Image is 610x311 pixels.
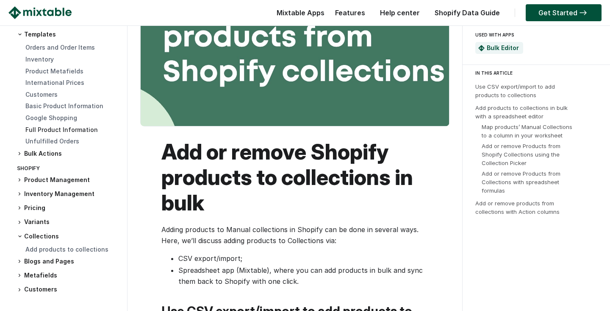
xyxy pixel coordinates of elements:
h3: Product Management [17,176,119,185]
a: Bulk Editor [487,44,519,51]
a: Basic Product Information [25,102,103,109]
a: Shopify Data Guide [430,8,504,17]
img: Mixtable logo [8,6,72,19]
img: arrow-right.svg [577,10,589,15]
a: Unfulfilled Orders [25,137,79,145]
a: Get Started [526,4,602,21]
a: Add or remove products from collections with Action columns [475,200,560,215]
a: Use CSV export/import to add products to collections [475,83,555,98]
a: Features [331,8,369,17]
a: Help center [376,8,424,17]
a: Product Metafields [25,67,83,75]
h3: Inventory Management [17,190,119,199]
a: Customers [25,91,58,98]
h3: Variants [17,218,119,227]
div: USED WITH APPS [475,30,594,40]
div: Mixtable Apps [272,6,324,23]
h3: Collections [17,232,119,241]
li: CSV export/import; [178,253,437,264]
li: Spreadsheet app (Mixtable), where you can add products in bulk and sync them back to Shopify with... [178,265,437,287]
a: Orders and Order Items [25,44,95,51]
h3: Bulk Actions [17,149,119,158]
a: Add products to collections [25,246,108,253]
a: Google Shopping [25,114,77,121]
div: Shopify [17,163,119,176]
h3: Pricing [17,204,119,213]
div: IN THIS ARTICLE [475,69,602,77]
a: Inventory [25,56,54,63]
a: Add products to collections in bulk with a spreadsheet editor [475,104,568,120]
h3: Customers [17,285,119,294]
p: Adding products to Manual collections in Shopify can be done in several ways. Here, we’ll discuss... [161,224,437,246]
a: Add or remove Products from Collections with spreadsheet formulas [482,170,560,194]
h3: Templates [17,30,119,39]
h3: Metafields [17,271,119,280]
a: Map products’ Manual Collections to a column in your worksheet [482,123,572,139]
a: International Prices [25,79,84,86]
h1: Add or remove Shopify products to collections in bulk [161,139,437,216]
a: Add or remove Products from Shopify Collections using the Collection Picker [482,143,560,166]
h3: Blogs and Pages [17,257,119,266]
a: Full Product Information [25,126,98,133]
img: Mixtable Spreadsheet Bulk Editor App [478,45,485,51]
